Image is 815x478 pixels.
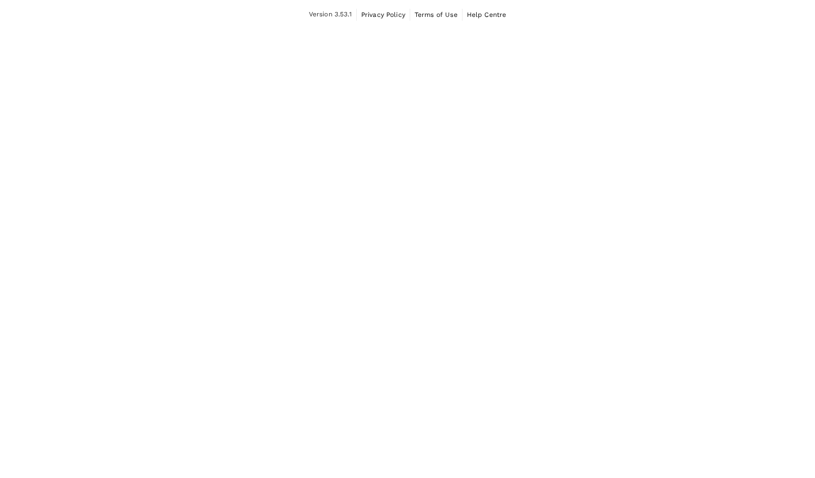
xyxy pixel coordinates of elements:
a: Privacy Policy [361,9,405,21]
a: Terms of Use [415,9,458,21]
span: Version 3.53.1 [309,9,352,20]
span: Help Centre [467,11,507,19]
a: Help Centre [467,9,507,21]
span: Privacy Policy [361,11,405,19]
span: Terms of Use [415,11,458,19]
